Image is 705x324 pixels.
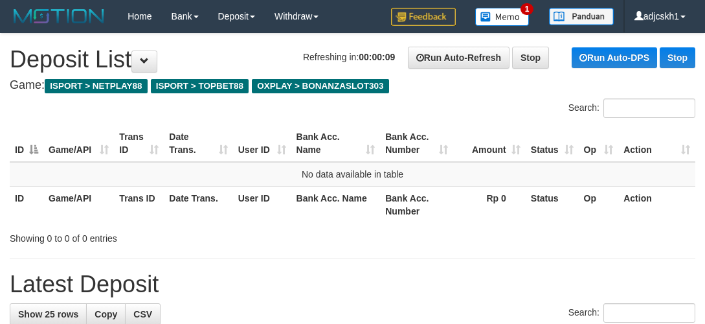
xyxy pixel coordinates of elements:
[291,125,381,162] th: Bank Acc. Name: activate to sort column ascending
[603,98,695,118] input: Search:
[233,125,291,162] th: User ID: activate to sort column ascending
[18,309,78,319] span: Show 25 rows
[10,162,695,187] td: No data available in table
[10,272,695,297] h1: Latest Deposit
[10,47,695,73] h1: Deposit List
[526,125,579,162] th: Status: activate to sort column ascending
[549,8,614,25] img: panduan.png
[10,6,108,26] img: MOTION_logo.png
[568,98,695,118] label: Search:
[10,125,43,162] th: ID: activate to sort column descending
[10,186,43,223] th: ID
[114,125,164,162] th: Trans ID: activate to sort column ascending
[579,125,619,162] th: Op: activate to sort column ascending
[475,8,530,26] img: Button%20Memo.svg
[660,47,695,68] a: Stop
[453,125,526,162] th: Amount: activate to sort column ascending
[359,52,395,62] strong: 00:00:09
[408,47,509,69] a: Run Auto-Refresh
[303,52,395,62] span: Refreshing in:
[151,79,249,93] span: ISPORT > TOPBET88
[10,227,284,245] div: Showing 0 to 0 of 0 entries
[380,125,453,162] th: Bank Acc. Number: activate to sort column ascending
[526,186,579,223] th: Status
[380,186,453,223] th: Bank Acc. Number
[45,79,148,93] span: ISPORT > NETPLAY88
[43,125,114,162] th: Game/API: activate to sort column ascending
[233,186,291,223] th: User ID
[164,125,232,162] th: Date Trans.: activate to sort column ascending
[291,186,381,223] th: Bank Acc. Name
[618,186,695,223] th: Action
[95,309,117,319] span: Copy
[164,186,232,223] th: Date Trans.
[618,125,695,162] th: Action: activate to sort column ascending
[10,79,695,92] h4: Game:
[453,186,526,223] th: Rp 0
[568,303,695,323] label: Search:
[603,303,695,323] input: Search:
[133,309,152,319] span: CSV
[520,3,534,15] span: 1
[114,186,164,223] th: Trans ID
[252,79,389,93] span: OXPLAY > BONANZASLOT303
[512,47,549,69] a: Stop
[572,47,657,68] a: Run Auto-DPS
[579,186,619,223] th: Op
[391,8,456,26] img: Feedback.jpg
[43,186,114,223] th: Game/API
